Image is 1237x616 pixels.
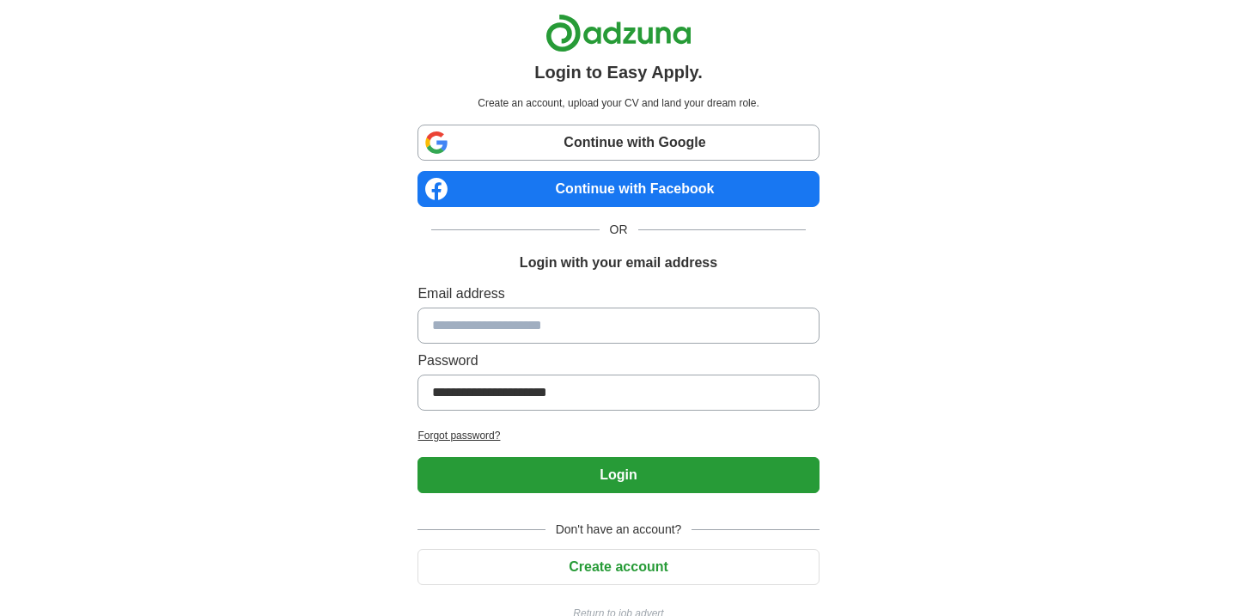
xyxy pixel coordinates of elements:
a: Continue with Facebook [417,171,819,207]
img: Adzuna logo [545,14,692,52]
button: Login [417,457,819,493]
label: Email address [417,284,819,304]
button: Create account [417,549,819,585]
label: Password [417,351,819,371]
a: Forgot password? [417,428,819,443]
a: Create account [417,559,819,574]
h1: Login with your email address [520,253,717,273]
span: Don't have an account? [545,521,692,539]
h1: Login to Easy Apply. [534,59,703,85]
p: Create an account, upload your CV and land your dream role. [421,95,815,111]
span: OR [600,221,638,239]
a: Continue with Google [417,125,819,161]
